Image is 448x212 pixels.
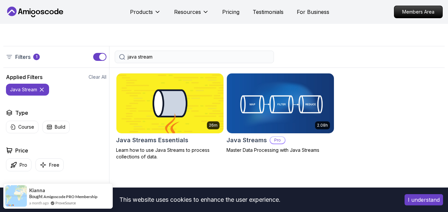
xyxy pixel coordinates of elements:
[227,73,334,133] img: Java Streams card
[128,54,270,60] input: Search Java, React, Spring boot ...
[405,194,443,205] button: Accept cookies
[5,185,27,207] img: provesource social proof notification image
[10,86,37,93] p: java stream
[29,194,43,199] span: Bought
[116,136,188,145] h2: Java Streams Essentials
[317,123,328,128] p: 2.08h
[6,158,32,171] button: Pro
[6,84,49,96] button: java stream
[116,73,224,160] a: Java Streams Essentials card26mJava Streams EssentialsLearn how to use Java Streams to process co...
[394,6,443,18] a: Members Area
[29,188,45,193] span: Kianna
[89,74,106,80] button: Clear All
[55,200,76,206] a: ProveSource
[130,8,161,21] button: Products
[42,121,70,133] button: Build
[174,8,209,21] button: Resources
[6,73,42,81] h2: Applied Filters
[15,53,31,61] p: Filters
[394,6,442,18] p: Members Area
[6,121,38,133] button: Course
[209,123,218,128] p: 26m
[222,8,239,16] a: Pricing
[15,109,28,117] h2: Type
[226,73,334,153] a: Java Streams card2.08hJava StreamsProMaster Data Processing with Java Streams
[35,158,64,171] button: Free
[43,194,97,199] a: Amigoscode PRO Membership
[114,72,226,135] img: Java Streams Essentials card
[49,162,59,168] p: Free
[116,147,224,160] p: Learn how to use Java Streams to process collections of data.
[253,8,284,16] a: Testimonials
[226,136,267,145] h2: Java Streams
[226,147,334,153] p: Master Data Processing with Java Streams
[55,124,65,130] p: Build
[29,200,49,206] span: a month ago
[270,137,285,144] p: Pro
[174,8,201,16] p: Resources
[297,8,329,16] a: For Business
[36,54,37,60] p: 1
[5,192,395,207] div: This website uses cookies to enhance the user experience.
[20,162,27,168] p: Pro
[15,147,28,154] h2: Price
[130,8,153,16] p: Products
[18,124,34,130] p: Course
